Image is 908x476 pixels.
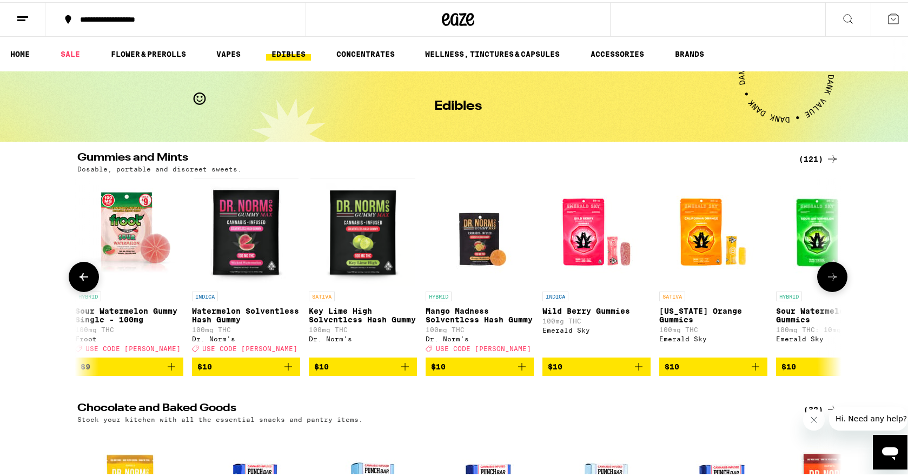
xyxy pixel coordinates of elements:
img: Dr. Norm's - Mango Madness Solventless Hash Gummy [426,176,534,284]
span: $10 [548,360,562,369]
span: $10 [665,360,679,369]
a: Open page for Sour Watermelon Gummy Single - 100mg from Froot [75,176,183,355]
a: Open page for Watermelon Solventless Hash Gummy from Dr. Norm's [192,176,300,355]
iframe: Button to launch messaging window [873,433,907,467]
a: Open page for Mango Madness Solventless Hash Gummy from Dr. Norm's [426,176,534,355]
p: Sour Watermelon Gummies [776,305,884,322]
span: USE CODE [PERSON_NAME] [85,343,181,350]
p: Dosable, portable and discreet sweets. [77,163,242,170]
p: Wild Berry Gummies [542,305,651,313]
a: Open page for California Orange Gummies from Emerald Sky [659,176,767,355]
a: WELLNESS, TINCTURES & CAPSULES [420,45,565,58]
span: USE CODE [PERSON_NAME] [202,343,297,350]
div: Dr. Norm's [426,333,534,340]
button: Add to bag [192,355,300,374]
p: Sour Watermelon Gummy Single - 100mg [75,305,183,322]
p: HYBRID [426,289,452,299]
button: Add to bag [776,355,884,374]
iframe: Message from company [829,405,907,428]
button: Add to bag [542,355,651,374]
div: Emerald Sky [659,333,767,340]
span: $10 [314,360,329,369]
p: 100mg THC: 10mg CBD [776,324,884,331]
a: VAPES [211,45,246,58]
p: Key Lime High Solventless Hash Gummy [309,305,417,322]
p: Stock your kitchen with all the essential snacks and pantry items. [77,414,363,421]
a: FLOWER & PREROLLS [105,45,191,58]
p: SATIVA [659,289,685,299]
span: $9 [81,360,90,369]
button: Add to bag [309,355,417,374]
p: Mango Madness Solventless Hash Gummy [426,305,534,322]
p: 100mg THC [192,324,300,331]
img: Emerald Sky - California Orange Gummies [659,176,767,284]
a: CONCENTRATES [331,45,400,58]
p: 100mg THC [542,315,651,322]
button: Add to bag [75,355,183,374]
iframe: Close message [803,407,825,428]
img: Emerald Sky - Sour Watermelon Gummies [776,176,884,284]
p: HYBRID [776,289,802,299]
div: Dr. Norm's [309,333,417,340]
span: $10 [781,360,796,369]
div: Froot [75,333,183,340]
h2: Chocolate and Baked Goods [77,401,786,414]
a: Open page for Key Lime High Solventless Hash Gummy from Dr. Norm's [309,176,417,355]
span: USE CODE [PERSON_NAME] [436,343,531,350]
a: BRANDS [670,45,710,58]
span: $10 [197,360,212,369]
a: (32) [804,401,839,414]
img: Emerald Sky - Wild Berry Gummies [542,176,651,284]
div: Emerald Sky [776,333,884,340]
p: INDICA [542,289,568,299]
a: (121) [799,150,839,163]
h2: Gummies and Mints [77,150,786,163]
button: Add to bag [659,355,767,374]
a: SALE [55,45,85,58]
h1: Edibles [434,98,482,111]
a: ACCESSORIES [585,45,649,58]
img: Froot - Sour Watermelon Gummy Single - 100mg [75,176,183,284]
p: 100mg THC [659,324,767,331]
p: 100mg THC [309,324,417,331]
p: HYBRID [75,289,101,299]
p: [US_STATE] Orange Gummies [659,305,767,322]
div: Dr. Norm's [192,333,300,340]
a: HOME [5,45,35,58]
button: Add to bag [426,355,534,374]
img: Dr. Norm's - Key Lime High Solventless Hash Gummy [310,176,415,284]
a: Open page for Wild Berry Gummies from Emerald Sky [542,176,651,355]
div: Emerald Sky [542,325,651,332]
p: INDICA [192,289,218,299]
span: $10 [431,360,446,369]
p: 100mg THC [75,324,183,331]
p: SATIVA [309,289,335,299]
img: Dr. Norm's - Watermelon Solventless Hash Gummy [194,176,298,284]
p: Watermelon Solventless Hash Gummy [192,305,300,322]
a: EDIBLES [266,45,311,58]
a: Open page for Sour Watermelon Gummies from Emerald Sky [776,176,884,355]
p: 100mg THC [426,324,534,331]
